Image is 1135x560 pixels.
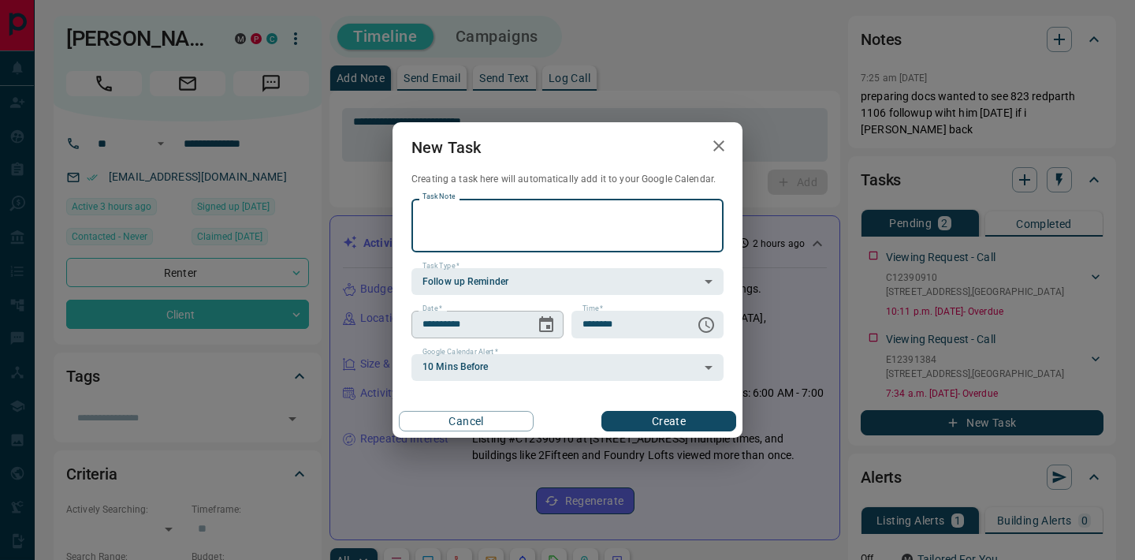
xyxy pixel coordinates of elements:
label: Date [422,304,442,314]
p: Creating a task here will automatically add it to your Google Calendar. [411,173,724,186]
div: 10 Mins Before [411,354,724,381]
label: Google Calendar Alert [422,347,498,357]
button: Create [601,411,736,431]
div: Follow up Reminder [411,268,724,295]
label: Task Type [422,261,460,271]
button: Choose time, selected time is 6:00 AM [690,309,722,341]
button: Choose date, selected date is Sep 13, 2025 [530,309,562,341]
button: Cancel [399,411,534,431]
label: Task Note [422,192,455,202]
h2: New Task [393,122,500,173]
label: Time [582,304,603,314]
